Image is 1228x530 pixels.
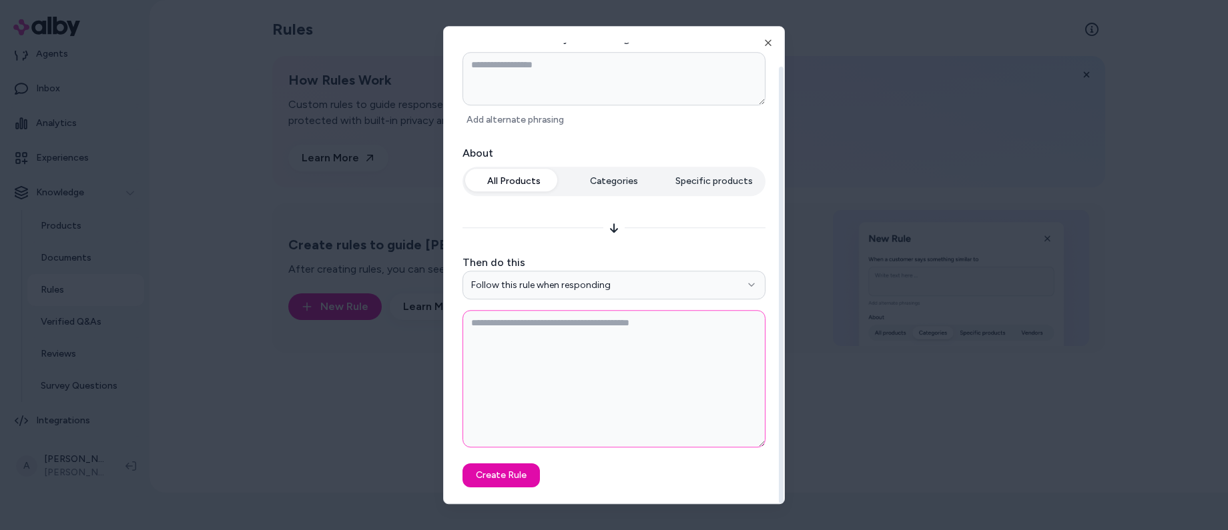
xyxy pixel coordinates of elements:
button: Categories [565,169,663,193]
button: Add alternate phrasing [463,111,568,129]
button: Specific products [665,169,763,193]
button: All Products [465,169,563,193]
label: Then do this [463,255,765,271]
label: About [463,145,765,161]
button: Create Rule [463,463,540,487]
